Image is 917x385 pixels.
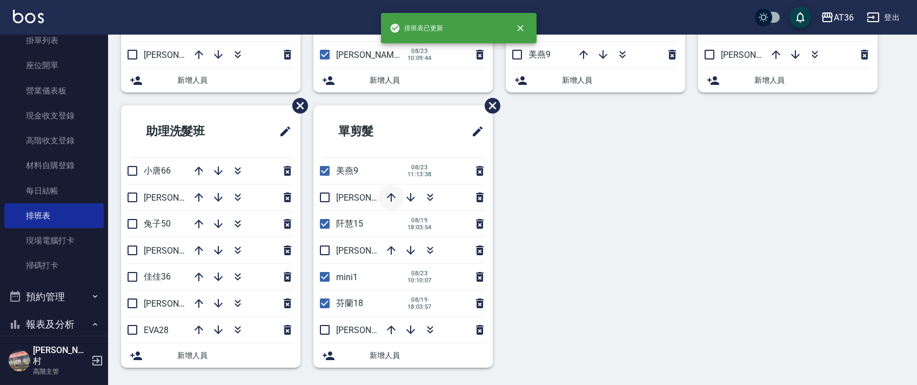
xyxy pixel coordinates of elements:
[4,178,104,203] a: 每日結帳
[4,153,104,178] a: 材料自購登錄
[177,75,292,86] span: 新增人員
[4,53,104,78] a: 座位開單
[528,49,551,59] span: 美燕9
[407,303,432,310] span: 18:03:57
[9,350,30,371] img: Person
[33,345,88,367] h5: [PERSON_NAME]村
[336,325,411,335] span: [PERSON_NAME]16
[13,10,44,23] img: Logo
[754,75,869,86] span: 新增人員
[121,68,300,92] div: 新增人員
[144,50,218,60] span: [PERSON_NAME]11
[4,310,104,338] button: 報表及分析
[336,50,406,60] span: [PERSON_NAME]6
[407,171,432,178] span: 11:13:38
[407,217,432,224] span: 08/19
[4,283,104,311] button: 預約管理
[407,224,432,231] span: 18:03:54
[477,90,502,122] span: 刪除班表
[336,192,406,203] span: [PERSON_NAME]6
[4,253,104,278] a: 掃碼打卡
[336,245,411,256] span: [PERSON_NAME]11
[33,367,88,376] p: 高階主管
[144,325,169,335] span: EVA28
[407,277,432,284] span: 10:10:07
[144,192,218,203] span: [PERSON_NAME]58
[336,298,363,308] span: 芬蘭18
[465,118,484,144] span: 修改班表的標題
[407,48,432,55] span: 08/23
[4,228,104,253] a: 現場電腦打卡
[407,270,432,277] span: 08/23
[407,55,432,62] span: 10:09:44
[370,350,484,361] span: 新增人員
[407,296,432,303] span: 08/19
[721,50,795,60] span: [PERSON_NAME]16
[336,218,363,229] span: 阡慧15
[4,128,104,153] a: 高階收支登錄
[144,218,171,229] span: 兔子50
[4,78,104,103] a: 營業儀表板
[130,112,246,151] h2: 助理洗髮班
[370,75,484,86] span: 新增人員
[562,75,677,86] span: 新增人員
[144,298,218,309] span: [PERSON_NAME]55
[336,272,358,282] span: mini1
[322,112,427,151] h2: 單剪髮
[284,90,310,122] span: 刪除班表
[313,343,493,368] div: 新增人員
[862,8,904,28] button: 登出
[407,164,432,171] span: 08/23
[313,68,493,92] div: 新增人員
[789,6,811,28] button: save
[336,165,358,176] span: 美燕9
[390,23,444,34] span: 排班表已更新
[144,165,171,176] span: 小唐66
[698,68,878,92] div: 新增人員
[816,6,858,29] button: AT36
[177,350,292,361] span: 新增人員
[121,343,300,368] div: 新增人員
[4,28,104,53] a: 掛單列表
[506,68,685,92] div: 新增人員
[508,16,532,40] button: close
[834,11,854,24] div: AT36
[144,271,171,282] span: 佳佳36
[144,245,218,256] span: [PERSON_NAME]59
[272,118,292,144] span: 修改班表的標題
[4,203,104,228] a: 排班表
[4,103,104,128] a: 現金收支登錄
